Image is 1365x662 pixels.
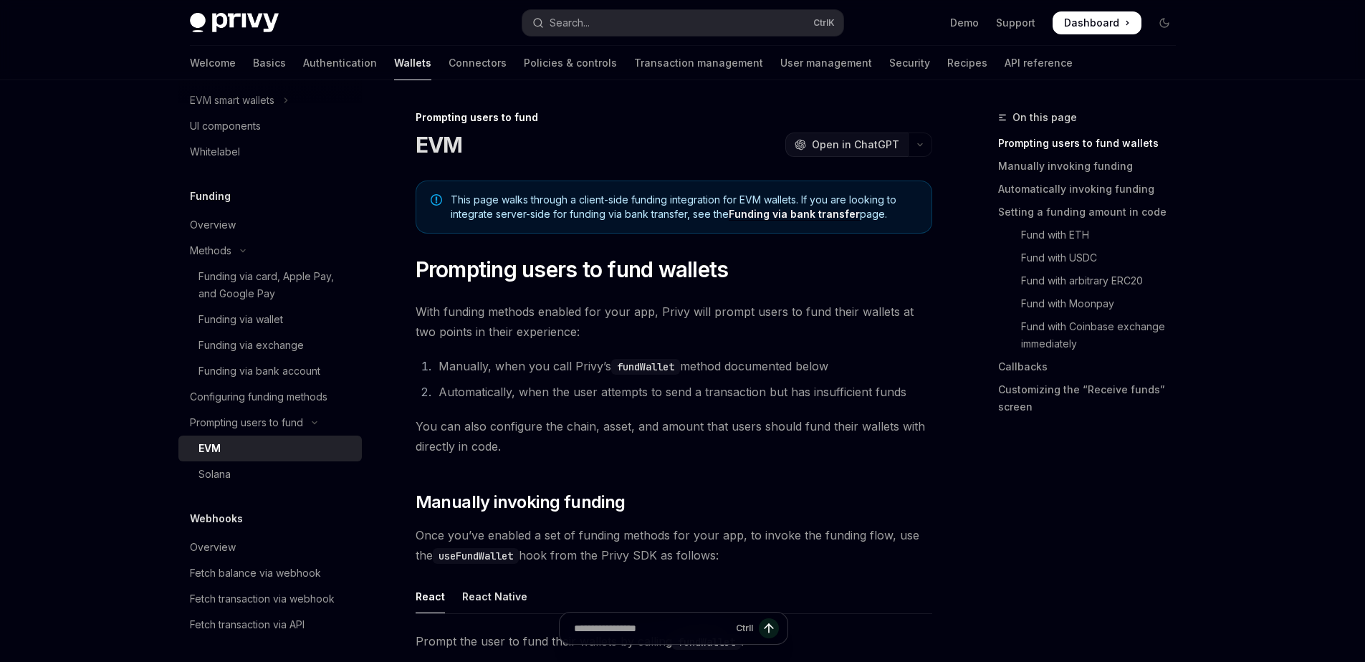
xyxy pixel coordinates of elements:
[998,315,1187,355] a: Fund with Coinbase exchange immediately
[996,16,1035,30] a: Support
[416,132,463,158] h1: EVM
[178,534,362,560] a: Overview
[253,46,286,80] a: Basics
[178,410,362,436] button: Toggle Prompting users to fund section
[416,256,729,282] span: Prompting users to fund wallets
[190,242,231,259] div: Methods
[1012,109,1077,126] span: On this page
[416,491,626,514] span: Manually invoking funding
[190,13,279,33] img: dark logo
[431,194,442,206] svg: Note
[462,580,527,613] div: React Native
[416,110,932,125] div: Prompting users to fund
[434,382,932,402] li: Automatically, when the user attempts to send a transaction but has insufficient funds
[178,307,362,332] a: Funding via wallet
[449,46,507,80] a: Connectors
[998,201,1187,224] a: Setting a funding amount in code
[416,302,932,342] span: With funding methods enabled for your app, Privy will prompt users to fund their wallets at two p...
[190,46,236,80] a: Welcome
[451,193,917,221] span: This page walks through a client-side funding integration for EVM wallets. If you are looking to ...
[759,618,779,638] button: Send message
[998,132,1187,155] a: Prompting users to fund wallets
[950,16,979,30] a: Demo
[178,113,362,139] a: UI components
[998,378,1187,418] a: Customizing the “Receive funds” screen
[1064,16,1119,30] span: Dashboard
[178,264,362,307] a: Funding via card, Apple Pay, and Google Pay
[998,246,1187,269] a: Fund with USDC
[416,416,932,456] span: You can also configure the chain, asset, and amount that users should fund their wallets with dir...
[522,10,843,36] button: Open search
[190,117,261,135] div: UI components
[178,212,362,238] a: Overview
[178,384,362,410] a: Configuring funding methods
[190,388,327,406] div: Configuring funding methods
[178,238,362,264] button: Toggle Methods section
[998,269,1187,292] a: Fund with arbitrary ERC20
[190,216,236,234] div: Overview
[190,143,240,160] div: Whitelabel
[198,363,320,380] div: Funding via bank account
[178,612,362,638] a: Fetch transaction via API
[416,525,932,565] span: Once you’ve enabled a set of funding methods for your app, to invoke the funding flow, use the ho...
[812,138,899,152] span: Open in ChatGPT
[178,358,362,384] a: Funding via bank account
[634,46,763,80] a: Transaction management
[998,224,1187,246] a: Fund with ETH
[1053,11,1141,34] a: Dashboard
[813,17,835,29] span: Ctrl K
[198,440,221,457] div: EVM
[433,548,519,564] code: useFundWallet
[190,539,236,556] div: Overview
[574,613,730,644] input: Ask a question...
[889,46,930,80] a: Security
[998,292,1187,315] a: Fund with Moonpay
[178,436,362,461] a: EVM
[303,46,377,80] a: Authentication
[198,268,353,302] div: Funding via card, Apple Pay, and Google Pay
[998,355,1187,378] a: Callbacks
[190,590,335,608] div: Fetch transaction via webhook
[190,414,303,431] div: Prompting users to fund
[198,466,231,483] div: Solana
[998,178,1187,201] a: Automatically invoking funding
[550,14,590,32] div: Search...
[190,510,243,527] h5: Webhooks
[178,586,362,612] a: Fetch transaction via webhook
[524,46,617,80] a: Policies & controls
[611,359,680,375] code: fundWallet
[729,208,860,221] a: Funding via bank transfer
[785,133,908,157] button: Open in ChatGPT
[947,46,987,80] a: Recipes
[190,188,231,205] h5: Funding
[190,565,321,582] div: Fetch balance via webhook
[780,46,872,80] a: User management
[434,356,932,376] li: Manually, when you call Privy’s method documented below
[416,580,445,613] div: React
[178,461,362,487] a: Solana
[190,616,305,633] div: Fetch transaction via API
[998,155,1187,178] a: Manually invoking funding
[1153,11,1176,34] button: Toggle dark mode
[198,337,304,354] div: Funding via exchange
[178,139,362,165] a: Whitelabel
[198,311,283,328] div: Funding via wallet
[1005,46,1073,80] a: API reference
[178,560,362,586] a: Fetch balance via webhook
[178,332,362,358] a: Funding via exchange
[394,46,431,80] a: Wallets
